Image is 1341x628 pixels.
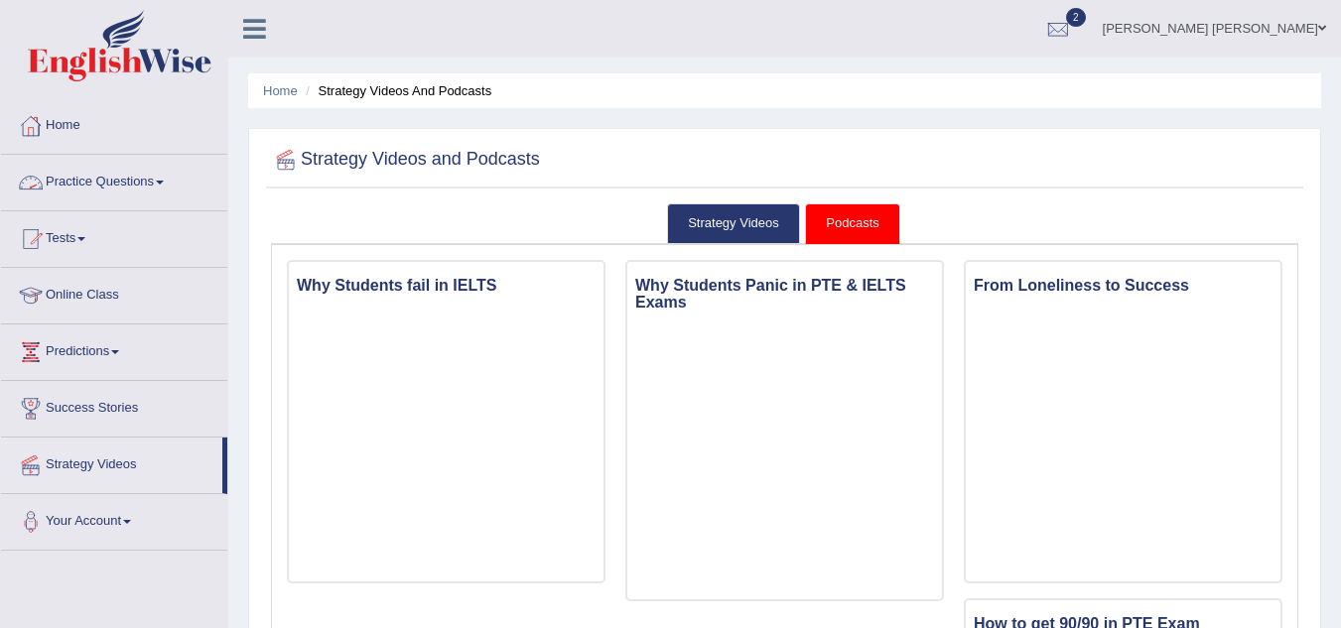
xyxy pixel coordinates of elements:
[1,324,227,374] a: Predictions
[1,438,222,487] a: Strategy Videos
[627,272,942,316] h3: Why Students Panic in PTE & IELTS Exams
[263,83,298,98] a: Home
[289,272,603,300] h3: Why Students fail in IELTS
[271,145,540,175] h2: Strategy Videos and Podcasts
[667,203,800,244] a: Strategy Videos
[1066,8,1086,27] span: 2
[1,268,227,317] a: Online Class
[1,381,227,431] a: Success Stories
[301,81,491,100] li: Strategy Videos and Podcasts
[1,155,227,204] a: Practice Questions
[966,272,1280,300] h3: From Loneliness to Success
[1,494,227,544] a: Your Account
[1,98,227,148] a: Home
[805,203,899,244] a: Podcasts
[1,211,227,261] a: Tests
